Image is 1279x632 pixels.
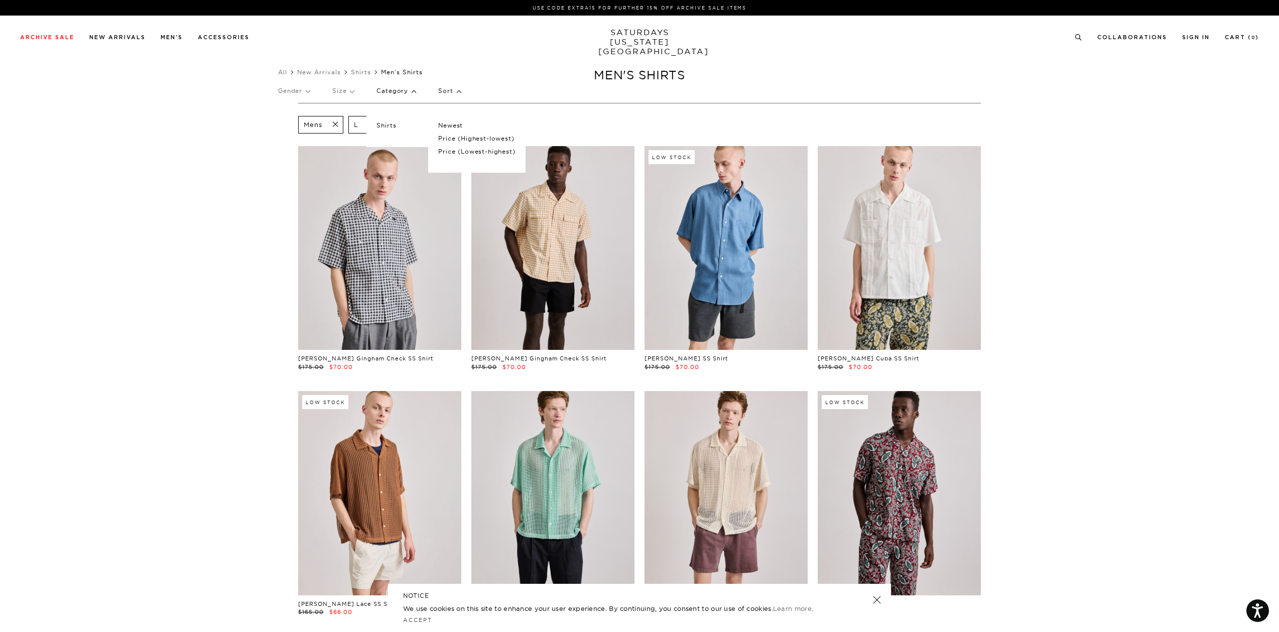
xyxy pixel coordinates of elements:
a: Accessories [198,35,249,40]
a: SATURDAYS[US_STATE][GEOGRAPHIC_DATA] [598,28,681,56]
span: $175.00 [818,363,843,370]
a: Collaborations [1097,35,1167,40]
a: [PERSON_NAME] Gingham Check SS Shirt [471,355,606,362]
div: Low Stock [822,395,868,409]
span: $175.00 [645,363,670,370]
p: We use cookies on this site to enhance your user experience. By continuing, you consent to our us... [403,603,840,613]
span: $70.00 [676,363,699,370]
p: Sort [438,79,460,102]
p: Shirts [376,119,437,132]
p: L [354,120,358,129]
span: $70.00 [849,363,872,370]
a: Cart (0) [1225,35,1259,40]
p: Gender [278,79,310,102]
p: Price (Highest-lowest) [438,132,515,145]
span: $70.00 [502,363,526,370]
a: Archive Sale [20,35,74,40]
span: Men's Shirts [381,68,423,76]
h5: NOTICE [403,591,876,600]
p: Size [332,79,354,102]
p: Mens [304,120,322,129]
small: 0 [1251,36,1255,40]
a: [PERSON_NAME] SS Shirt [645,355,728,362]
a: New Arrivals [297,68,341,76]
a: Sign In [1182,35,1210,40]
a: Learn more [773,604,812,612]
p: Price (Lowest-highest) [438,145,515,158]
a: All [278,68,287,76]
span: $66.00 [329,608,352,615]
span: $70.00 [329,363,353,370]
a: Shirts [351,68,371,76]
a: Accept [403,616,432,623]
div: Low Stock [302,395,348,409]
span: $175.00 [298,363,324,370]
a: [PERSON_NAME] Gingham Check SS Shirt [298,355,433,362]
div: Low Stock [649,150,695,164]
p: Use Code EXTRA15 for Further 15% Off Archive Sale Items [24,4,1255,12]
p: Newest [438,119,515,132]
a: [PERSON_NAME] Cuba SS Shirt [818,355,919,362]
span: $175.00 [471,363,497,370]
span: $165.00 [298,608,324,615]
a: Men's [161,35,183,40]
a: [PERSON_NAME] Lace SS Shirt [298,600,399,607]
p: Category [376,79,416,102]
a: New Arrivals [89,35,146,40]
